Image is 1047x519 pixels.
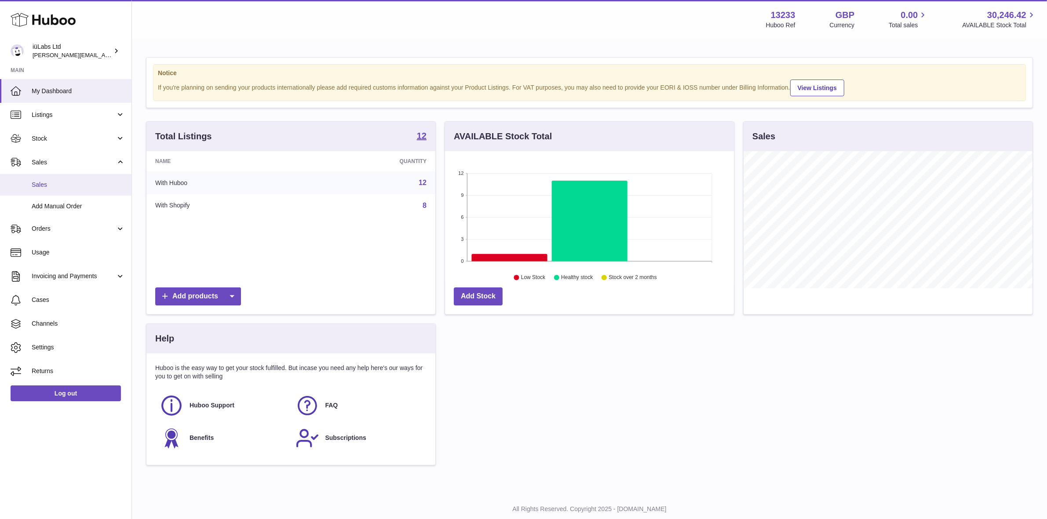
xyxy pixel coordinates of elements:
strong: 13233 [771,9,795,21]
span: [PERSON_NAME][EMAIL_ADDRESS][DOMAIN_NAME] [33,51,176,58]
span: Total sales [889,21,928,29]
span: Benefits [190,434,214,442]
span: Stock [32,134,116,143]
strong: GBP [835,9,854,21]
text: Low Stock [521,275,546,281]
span: Cases [32,296,125,304]
td: With Huboo [146,171,302,194]
a: Log out [11,385,121,401]
span: AVAILABLE Stock Total [962,21,1036,29]
div: iüLabs Ltd [33,43,112,59]
a: 0.00 Total sales [889,9,928,29]
text: 3 [461,236,463,242]
th: Name [146,151,302,171]
img: annunziata@iulabs.co [11,44,24,58]
span: Huboo Support [190,401,234,410]
div: Huboo Ref [766,21,795,29]
a: 30,246.42 AVAILABLE Stock Total [962,9,1036,29]
span: Subscriptions [325,434,366,442]
td: With Shopify [146,194,302,217]
span: Listings [32,111,116,119]
span: Settings [32,343,125,352]
th: Quantity [302,151,435,171]
text: 12 [458,171,463,176]
a: Add Stock [454,287,503,305]
a: FAQ [295,394,423,417]
text: 9 [461,192,463,198]
text: 6 [461,214,463,220]
p: Huboo is the easy way to get your stock fulfilled. But incase you need any help here's our ways f... [155,364,427,381]
text: Stock over 2 months [609,275,657,281]
h3: AVAILABLE Stock Total [454,131,552,142]
h3: Help [155,333,174,345]
a: Huboo Support [160,394,287,417]
span: Invoicing and Payments [32,272,116,280]
a: 12 [417,131,427,142]
span: Usage [32,248,125,257]
span: Returns [32,367,125,375]
a: 8 [423,202,427,209]
a: 12 [419,179,427,186]
p: All Rights Reserved. Copyright 2025 - [DOMAIN_NAME] [139,505,1040,513]
div: If you're planning on sending your products internationally please add required customs informati... [158,78,1021,96]
div: Currency [830,21,855,29]
a: View Listings [790,80,844,96]
a: Subscriptions [295,426,423,450]
text: Healthy stock [561,275,593,281]
span: Sales [32,158,116,167]
strong: 12 [417,131,427,140]
span: Orders [32,225,116,233]
span: 30,246.42 [987,9,1026,21]
a: Add products [155,287,241,305]
h3: Sales [752,131,775,142]
span: Sales [32,181,125,189]
text: 0 [461,258,463,264]
h3: Total Listings [155,131,212,142]
span: FAQ [325,401,338,410]
span: Channels [32,319,125,328]
span: 0.00 [901,9,918,21]
a: Benefits [160,426,287,450]
span: Add Manual Order [32,202,125,211]
span: My Dashboard [32,87,125,95]
strong: Notice [158,69,1021,77]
